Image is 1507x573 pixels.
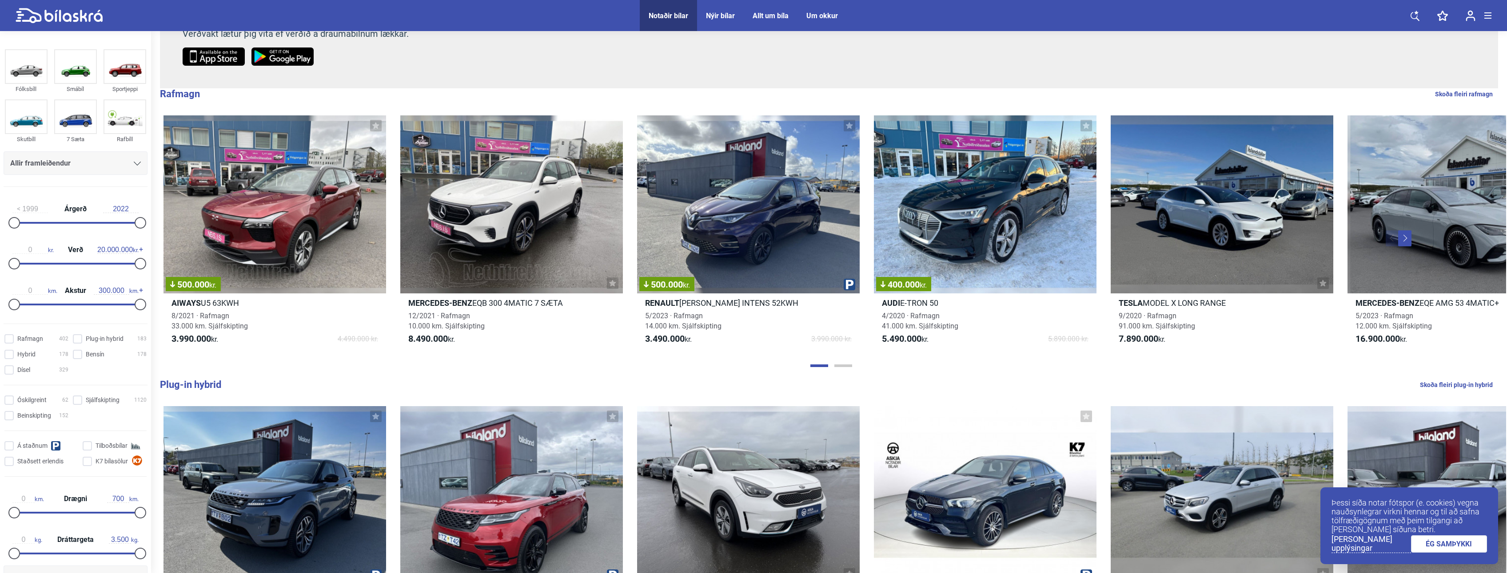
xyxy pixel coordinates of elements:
span: kr. [1356,334,1407,344]
div: Smábíl [54,84,97,94]
span: 183 [137,334,147,344]
a: ÉG SAMÞYKKI [1411,535,1487,553]
span: km. [107,495,139,503]
span: kr. [209,281,216,289]
b: Renault [645,298,679,308]
a: Allt um bíla [753,12,789,20]
h2: E-TRON 50 [874,298,1096,308]
a: Skoða fleiri plug-in hybrid [1420,379,1493,391]
span: 5.890.000 kr. [1048,334,1088,344]
span: 62 [62,395,68,405]
b: 5.490.000 [882,333,921,344]
img: user-login.svg [1466,10,1475,21]
span: Bensín [86,350,104,359]
div: Fólksbíll [5,84,48,94]
b: 8.490.000 [408,333,448,344]
span: 8/2021 · Rafmagn 33.000 km. Sjálfskipting [171,312,248,330]
a: 500.000kr.AiwaysU5 63KWH8/2021 · Rafmagn33.000 km. Sjálfskipting3.990.000kr.4.490.000 kr. [163,115,386,352]
span: K7 bílasölur [96,457,128,466]
span: 402 [59,334,68,344]
span: Dráttargeta [55,536,96,543]
span: 3.990.000 kr. [811,334,852,344]
span: 9/2020 · Rafmagn 91.000 km. Sjálfskipting [1119,312,1195,330]
span: kr. [882,334,929,344]
a: Skoða fleiri rafmagn [1435,88,1493,100]
button: Next [1398,230,1411,246]
div: Skutbíll [5,134,48,144]
span: 500.000 [644,280,690,289]
a: Notaðir bílar [649,12,688,20]
a: TeslaMODEL X LONG RANGE9/2020 · Rafmagn91.000 km. Sjálfskipting7.890.000kr. [1111,115,1333,352]
b: Plug-in hybrid [160,379,221,390]
span: kg. [12,536,42,544]
span: kr. [171,334,218,344]
span: 5/2023 · Rafmagn 14.000 km. Sjálfskipting [645,312,722,330]
b: 3.990.000 [171,333,211,344]
span: Dísel [17,365,30,375]
span: Plug-in hybrid [86,334,124,344]
b: Mercedes-Benz [408,298,472,308]
p: Þessi síða notar fótspor (e. cookies) vegna nauðsynlegrar virkni hennar og til að safna tölfræðig... [1332,498,1487,534]
button: Previous [1386,230,1399,246]
div: Nýir bílar [706,12,735,20]
b: 7.890.000 [1119,333,1158,344]
b: 16.900.000 [1356,333,1400,344]
span: Allir framleiðendur [10,157,71,170]
h2: [PERSON_NAME] INTENS 52KWH [637,298,860,308]
span: kr. [12,246,54,254]
span: kr. [920,281,927,289]
span: 400.000 [881,280,927,289]
span: kg. [109,536,139,544]
b: Mercedes-Benz [1356,298,1419,308]
span: 1120 [134,395,147,405]
b: Aiways [171,298,201,308]
b: Rafmagn [160,88,200,99]
span: Sjálfskipting [86,395,120,405]
span: 4.490.000 kr. [338,334,378,344]
a: Mercedes-BenzEQB 300 4MATIC 7 SÆTA12/2021 · Rafmagn10.000 km. Sjálfskipting8.490.000kr. [400,115,623,352]
b: Tesla [1119,298,1143,308]
b: 3.490.000 [645,333,685,344]
p: Verðvakt lætur þig vita ef verðið á draumabílnum lækkar. [183,28,432,40]
a: 500.000kr.Renault[PERSON_NAME] INTENS 52KWH5/2023 · Rafmagn14.000 km. Sjálfskipting3.490.000kr.3.... [637,115,860,352]
span: kr. [683,281,690,289]
span: 178 [59,350,68,359]
span: kr. [645,334,692,344]
h2: U5 63KWH [163,298,386,308]
span: Rafmagn [17,334,43,344]
span: Á staðnum [17,441,48,450]
a: Um okkur [806,12,838,20]
span: 329 [59,365,68,375]
span: kr. [408,334,455,344]
span: km. [12,287,57,295]
span: kr. [97,246,139,254]
span: 4/2020 · Rafmagn 41.000 km. Sjálfskipting [882,312,958,330]
span: Staðsett erlendis [17,457,64,466]
span: km. [12,495,44,503]
span: 178 [137,350,147,359]
span: Akstur [63,287,88,294]
span: Verð [66,246,85,253]
div: Rafbíll [104,134,146,144]
span: Tilboðsbílar [96,441,128,450]
h2: MODEL X LONG RANGE [1111,298,1333,308]
span: 500.000 [170,280,216,289]
span: Beinskipting [17,411,51,420]
span: Óskilgreint [17,395,47,405]
span: 12/2021 · Rafmagn 10.000 km. Sjálfskipting [408,312,485,330]
span: 5/2023 · Rafmagn 12.000 km. Sjálfskipting [1356,312,1432,330]
b: Audi [882,298,900,308]
span: Hybrid [17,350,36,359]
a: 400.000kr.AudiE-TRON 504/2020 · Rafmagn41.000 km. Sjálfskipting5.490.000kr.5.890.000 kr. [874,115,1096,352]
span: Drægni [62,495,89,502]
button: Page 2 [834,364,852,367]
h2: EQB 300 4MATIC 7 SÆTA [400,298,623,308]
div: Sportjeppi [104,84,146,94]
button: Page 1 [810,364,828,367]
div: 7 Sæta [54,134,97,144]
span: Árgerð [62,205,89,213]
a: [PERSON_NAME] upplýsingar [1332,535,1411,553]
